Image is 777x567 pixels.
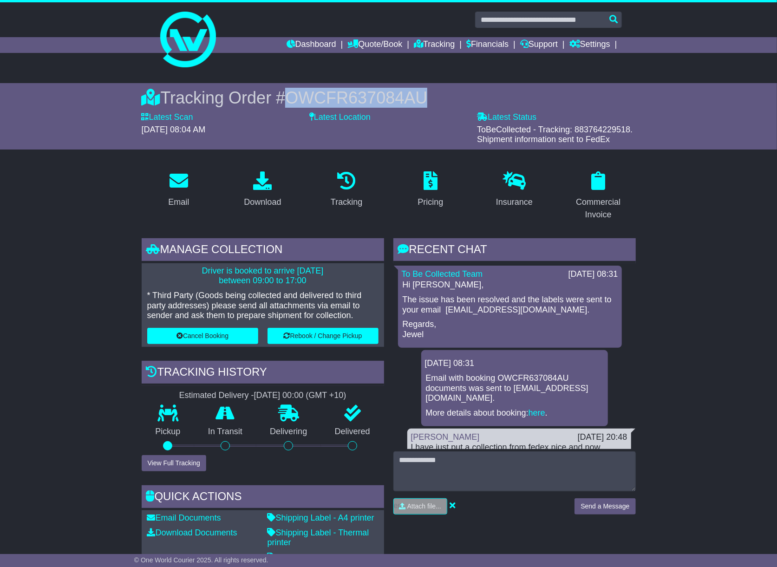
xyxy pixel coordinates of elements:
[414,37,455,53] a: Tracking
[331,196,362,209] div: Tracking
[325,168,368,212] a: Tracking
[477,125,633,144] span: ToBeCollected - Tracking: 883764229518. Shipment information sent to FedEx
[347,37,402,53] a: Quote/Book
[477,112,536,123] label: Latest Status
[268,553,347,562] a: Commercial Invoice
[268,328,379,344] button: Rebook / Change Pickup
[520,37,558,53] a: Support
[287,37,336,53] a: Dashboard
[403,319,617,339] p: Regards, Jewel
[162,168,195,212] a: Email
[142,485,384,510] div: Quick Actions
[578,432,627,443] div: [DATE] 20:48
[569,37,610,53] a: Settings
[393,238,636,263] div: RECENT CHAT
[403,280,617,290] p: Hi [PERSON_NAME],
[575,498,635,515] button: Send a Message
[411,443,627,463] div: I have just put a collection from fedex nice and now waiting for email. How long before it comes
[268,513,374,522] a: Shipping Label - A4 printer
[142,88,636,108] div: Tracking Order #
[147,291,379,321] p: * Third Party (Goods being collected and delivered to third party addresses) please send all atta...
[244,196,281,209] div: Download
[142,125,206,134] span: [DATE] 08:04 AM
[134,556,268,564] span: © One World Courier 2025. All rights reserved.
[285,88,427,107] span: OWCFR637084AU
[466,37,509,53] a: Financials
[425,358,604,369] div: [DATE] 08:31
[426,373,603,404] p: Email with booking OWCFR637084AU documents was sent to [EMAIL_ADDRESS][DOMAIN_NAME].
[426,408,603,418] p: More details about booking: .
[142,391,384,401] div: Estimated Delivery -
[411,168,449,212] a: Pricing
[402,269,483,279] a: To Be Collected Team
[254,391,346,401] div: [DATE] 00:00 (GMT +10)
[403,295,617,315] p: The issue has been resolved and the labels were sent to your email [EMAIL_ADDRESS][DOMAIN_NAME].
[142,427,195,437] p: Pickup
[147,266,379,286] p: Driver is booked to arrive [DATE] between 09:00 to 17:00
[238,168,287,212] a: Download
[147,513,221,522] a: Email Documents
[567,196,630,221] div: Commercial Invoice
[490,168,539,212] a: Insurance
[147,328,258,344] button: Cancel Booking
[418,196,443,209] div: Pricing
[529,408,545,417] a: here
[142,361,384,386] div: Tracking history
[168,196,189,209] div: Email
[561,168,636,224] a: Commercial Invoice
[147,528,237,537] a: Download Documents
[309,112,371,123] label: Latest Location
[142,112,193,123] label: Latest Scan
[411,432,480,442] a: [PERSON_NAME]
[194,427,256,437] p: In Transit
[142,455,206,471] button: View Full Tracking
[321,427,384,437] p: Delivered
[568,269,618,280] div: [DATE] 08:31
[268,528,369,547] a: Shipping Label - Thermal printer
[496,196,533,209] div: Insurance
[142,238,384,263] div: Manage collection
[256,427,321,437] p: Delivering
